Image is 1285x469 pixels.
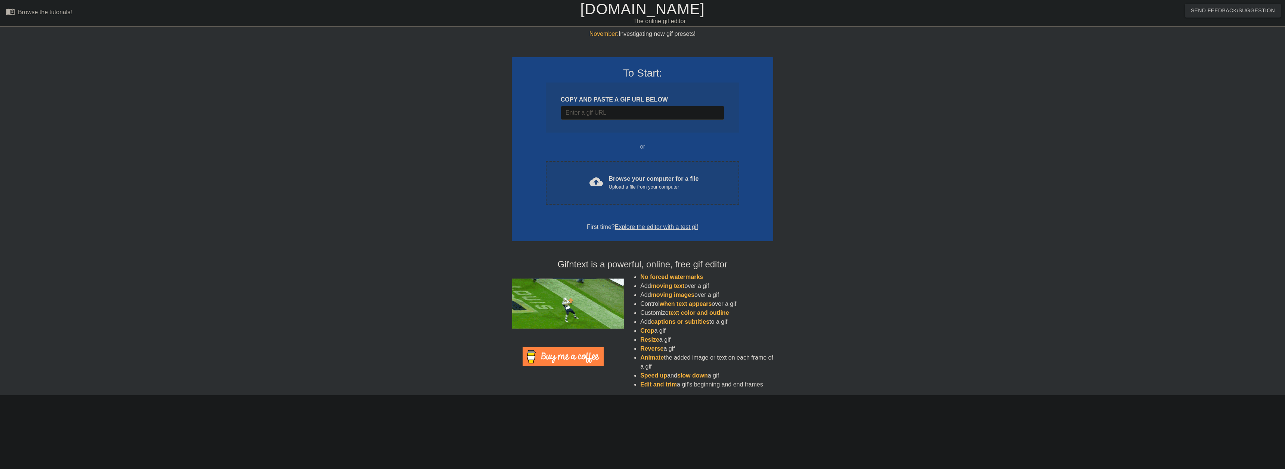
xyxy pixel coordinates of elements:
div: Investigating new gif presets! [512,29,773,38]
img: Buy Me A Coffee [523,347,604,366]
input: Username [561,106,724,120]
div: Upload a file from your computer [609,183,699,191]
div: COPY AND PASTE A GIF URL BELOW [561,95,724,104]
li: a gif's beginning and end frames [640,380,773,389]
li: the added image or text on each frame of a gif [640,353,773,371]
span: November: [589,31,619,37]
span: captions or subtitles [651,319,709,325]
span: No forced watermarks [640,274,703,280]
a: Browse the tutorials! [6,7,72,19]
span: cloud_upload [589,175,603,189]
span: moving images [651,292,694,298]
a: Explore the editor with a test gif [615,224,698,230]
span: text color and outline [669,310,729,316]
li: Add to a gif [640,317,773,326]
span: Resize [640,336,659,343]
div: or [531,142,754,151]
div: Browse your computer for a file [609,174,699,191]
span: Animate [640,354,664,361]
h3: To Start: [521,67,764,80]
span: when text appears [660,301,712,307]
img: football_small.gif [512,279,624,329]
li: a gif [640,326,773,335]
li: Add over a gif [640,282,773,291]
li: and a gif [640,371,773,380]
span: Speed up [640,372,667,379]
h4: Gifntext is a powerful, online, free gif editor [512,259,773,270]
li: Add over a gif [640,291,773,299]
div: First time? [521,223,764,232]
span: Edit and trim [640,381,677,388]
span: Send Feedback/Suggestion [1191,6,1275,15]
span: slow down [677,372,708,379]
span: menu_book [6,7,15,16]
a: [DOMAIN_NAME] [580,1,705,17]
li: Customize [640,308,773,317]
span: Reverse [640,345,663,352]
div: Browse the tutorials! [18,9,72,15]
button: Send Feedback/Suggestion [1185,4,1281,18]
div: The online gif editor [432,17,887,26]
span: Crop [640,327,654,334]
li: a gif [640,335,773,344]
span: moving text [651,283,685,289]
li: a gif [640,344,773,353]
li: Control over a gif [640,299,773,308]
